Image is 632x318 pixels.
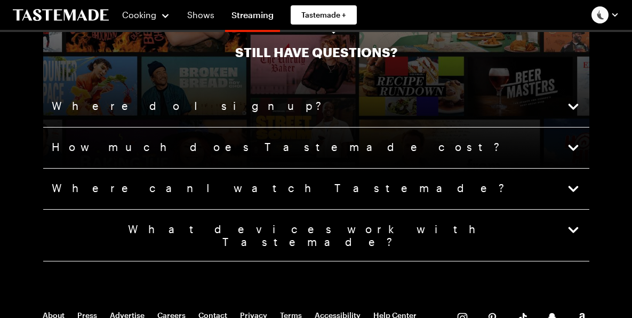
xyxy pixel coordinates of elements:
span: Cooking [122,10,156,20]
span: Where can I watch Tastemade? [52,181,507,196]
button: What devices work with Tastemade? [52,222,581,248]
span: Tastemade + [301,10,346,20]
span: Where do I sign up? [52,99,324,114]
button: How much does Tastemade cost? [52,140,581,155]
p: Still have questions? [235,44,397,61]
button: Profile picture [591,6,619,23]
button: Where do I sign up? [52,99,581,114]
img: Profile picture [591,6,609,23]
span: How much does Tastemade cost? [52,140,502,155]
a: To Tastemade Home Page [13,9,109,21]
button: Where can I watch Tastemade? [52,181,581,196]
a: Tastemade + [291,5,357,25]
span: What devices work with Tastemade? [52,222,566,248]
a: Streaming [225,2,280,32]
h3: FAQ [294,12,338,35]
button: Cooking [122,2,170,28]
